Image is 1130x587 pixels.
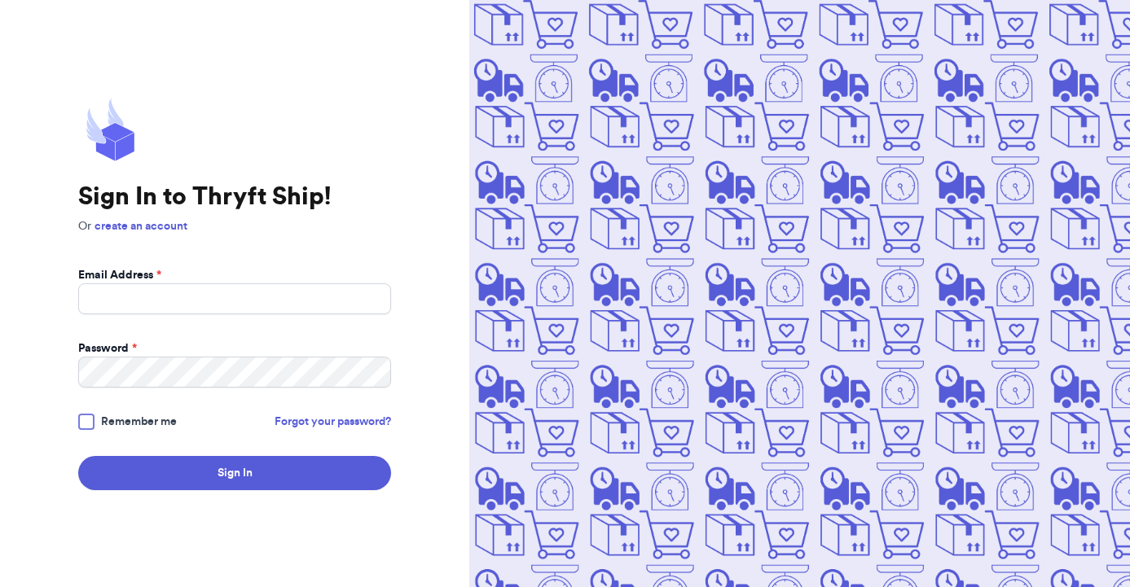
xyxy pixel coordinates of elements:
[101,414,177,430] span: Remember me
[78,182,391,212] h1: Sign In to Thryft Ship!
[275,414,391,430] a: Forgot your password?
[78,340,137,357] label: Password
[78,456,391,490] button: Sign In
[95,221,187,232] a: create an account
[78,267,161,283] label: Email Address
[78,218,391,234] p: Or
